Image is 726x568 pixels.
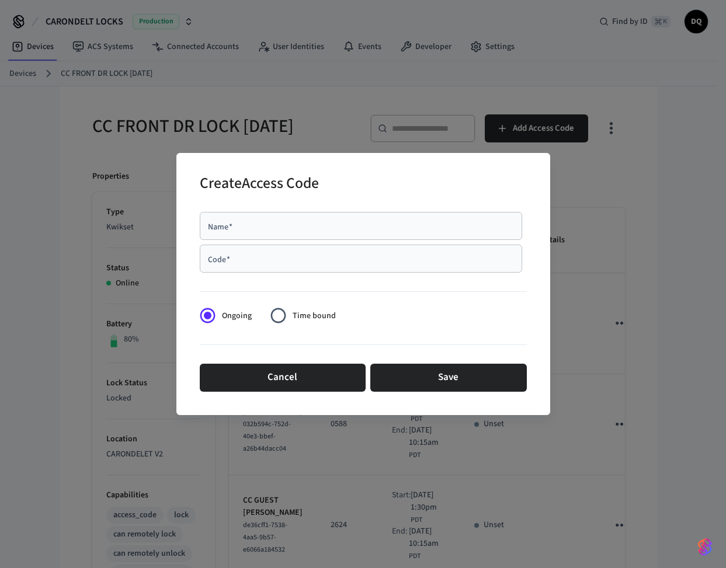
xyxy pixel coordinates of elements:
[370,364,527,392] button: Save
[222,310,252,322] span: Ongoing
[200,364,366,392] button: Cancel
[293,310,336,322] span: Time bound
[698,538,712,556] img: SeamLogoGradient.69752ec5.svg
[200,167,319,203] h2: Create Access Code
